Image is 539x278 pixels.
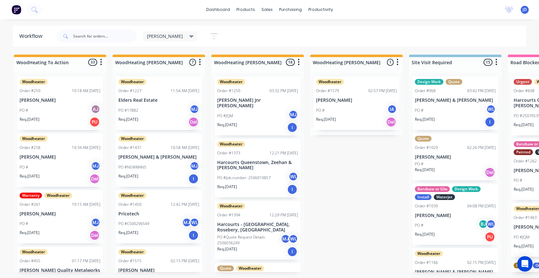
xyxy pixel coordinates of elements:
div: 11:54 AM [DATE] [171,88,199,94]
p: Harcourts - [GEOGRAPHIC_DATA], Rosebery, [GEOGRAPHIC_DATA] [217,222,298,233]
p: [PERSON_NAME] Quality Metalworks [20,268,100,273]
div: 03:42 PM [DATE] [467,88,496,94]
p: PO # [20,108,28,113]
div: I [188,174,199,184]
div: Woodheater [20,79,47,85]
div: PU [485,232,495,242]
div: WoodheaterOrder #122711:54 AM [DATE]Elders Real EstatePO #17882MJReq.[DATE]Del [116,76,202,130]
div: Order #1431 [118,145,141,151]
div: WL [190,218,199,227]
p: Elders Real Estate [118,98,199,103]
div: Order #258 [20,145,40,151]
div: PU [90,117,100,127]
p: PO #17882 [118,108,138,113]
div: Woodheater [236,265,264,271]
div: 02:57 PM [DATE] [368,88,397,94]
div: 10:34 AM [DATE] [72,145,100,151]
div: Order #250 [20,88,40,94]
div: I [287,122,297,133]
div: Workflow [19,32,46,40]
div: MJ [281,234,290,244]
div: purchasing [276,5,305,14]
div: Order #1463 [514,215,537,221]
div: Design WorkQuoteOrder #96803:42 PM [DATE][PERSON_NAME] & [PERSON_NAME]PO #WLReq.[DATE]I [412,76,498,130]
p: PO # [20,164,28,170]
div: 12:29 PM [DATE] [269,212,298,218]
div: Quote [415,136,432,142]
div: Waterjet [434,194,455,200]
div: WL [486,219,496,229]
div: WL [288,234,298,244]
p: [PERSON_NAME] & [PERSON_NAME] [118,154,199,160]
div: I [287,247,297,257]
p: Req. [DATE] [217,184,237,190]
div: Bandsaw or Gilo [415,186,450,192]
p: PO # [316,108,325,113]
div: I [188,230,199,240]
p: [PERSON_NAME] [20,98,100,103]
p: Req. [DATE] [415,117,435,122]
div: Order #1394 [217,212,240,218]
div: Order #1039 [415,203,438,209]
p: [PERSON_NAME] [20,211,100,217]
div: WoodheaterOrder #25810:34 AM [DATE][PERSON_NAME]PO #MJReq.[DATE]Del [17,133,103,187]
input: Search for orders... [73,30,137,43]
div: Order #261 [20,202,40,207]
div: BJ [478,219,488,229]
div: Del [485,167,495,178]
p: PO #JQM [514,234,529,240]
div: Order #1373 [217,150,240,156]
div: Woodheater [118,193,146,198]
div: products [233,5,258,14]
div: Order #455 [20,258,40,264]
div: IA [387,104,397,114]
div: Woodheater [217,79,245,85]
div: Design Work [415,79,443,85]
div: MJ [190,161,199,171]
p: PO # [415,222,424,228]
div: MJ [288,110,298,119]
div: Woodheater [118,136,146,142]
p: PO #CS00296549 [118,221,150,227]
div: WarrantyWoodheaterOrder #26110:15 AM [DATE][PERSON_NAME]PO #MJReq.[DATE]Del [17,190,103,244]
p: Req. [DATE] [118,230,138,236]
p: Req. [DATE] [20,230,39,236]
p: PO #JQM [217,113,233,119]
p: PO # [415,161,424,167]
div: Order #1227 [118,88,141,94]
p: Req. [DATE] [20,117,39,122]
div: Order #698 [514,88,535,94]
p: PO #Quote Request Details 2506036249 [217,234,281,246]
div: Woodheater [118,249,146,255]
div: MJ [91,218,100,227]
p: [PERSON_NAME] & [PERSON_NAME] [415,269,496,275]
p: Req. [DATE] [217,246,237,252]
p: PO #NEWMANS [118,164,146,170]
div: Woodheater [118,79,146,85]
span: [PERSON_NAME] [147,33,183,39]
div: Design Work [452,186,481,192]
div: 01:17 PM [DATE] [72,258,100,264]
div: Woodheater [217,141,245,147]
p: [PERSON_NAME] Jnr [PERSON_NAME] [217,98,298,109]
div: Woodheater [217,203,245,209]
div: Install [415,194,432,200]
div: productivity [305,5,336,14]
div: Woodheater [415,251,443,256]
div: sales [258,5,276,14]
p: [PERSON_NAME] [316,98,397,103]
div: 04:08 PM [DATE] [467,203,496,209]
div: 10:15 AM [DATE] [72,202,100,207]
div: QuoteOrder #102902:26 PM [DATE][PERSON_NAME]PO #Req.[DATE]Del [412,133,498,180]
p: Req. [DATE] [415,231,435,237]
div: Order #1579 [316,88,339,94]
div: MJ [190,104,199,114]
div: Order #1636 [514,272,537,277]
p: Req. [DATE] [118,173,138,179]
div: WoodheaterOrder #139412:29 PM [DATE]Harcourts - [GEOGRAPHIC_DATA], Rosebery, [GEOGRAPHIC_DATA]PO ... [215,201,301,260]
div: Del [386,117,396,127]
div: Woodheater [316,79,344,85]
div: Woodheater [20,136,47,142]
div: Order #1166 [415,260,438,265]
p: [PERSON_NAME] [415,154,496,160]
